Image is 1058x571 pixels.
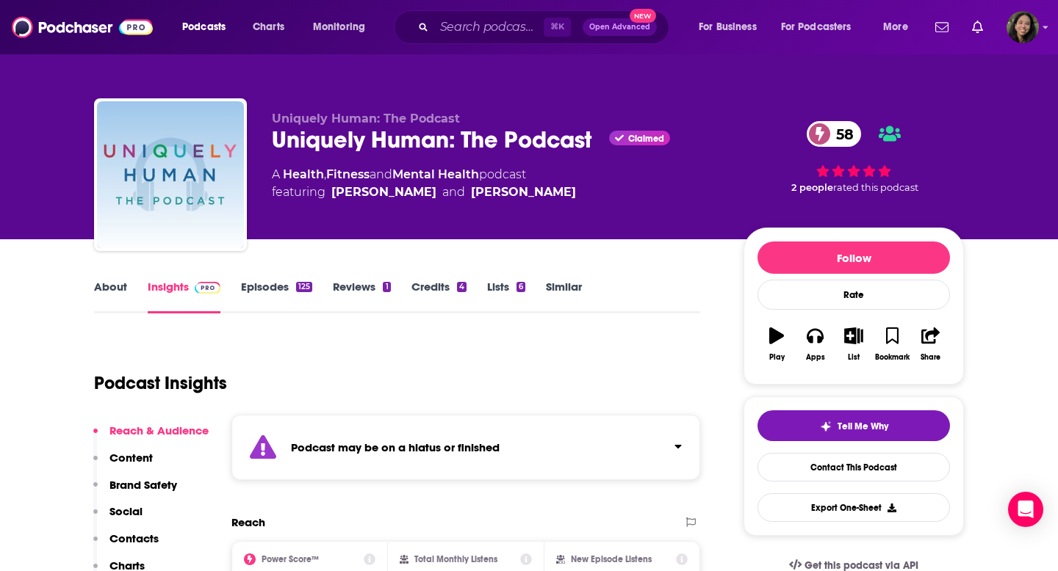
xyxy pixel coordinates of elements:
[331,183,436,201] a: Dave Finch
[457,282,467,292] div: 4
[172,15,245,39] button: open menu
[544,18,571,37] span: ⌘ K
[109,451,153,465] p: Content
[272,183,576,201] span: featuring
[583,18,657,36] button: Open AdvancedNew
[699,17,757,37] span: For Business
[796,318,834,371] button: Apps
[757,280,950,310] div: Rate
[94,372,227,394] h1: Podcast Insights
[883,17,908,37] span: More
[848,353,860,362] div: List
[182,17,226,37] span: Podcasts
[12,13,153,41] img: Podchaser - Follow, Share and Rate Podcasts
[929,15,954,40] a: Show notifications dropdown
[414,554,497,564] h2: Total Monthly Listens
[873,15,926,39] button: open menu
[487,280,525,313] a: Lists6
[93,423,209,451] button: Reach & Audience
[93,451,153,478] button: Content
[262,554,319,564] h2: Power Score™
[589,23,650,31] span: Open Advanced
[93,504,143,531] button: Social
[1007,11,1039,43] button: Show profile menu
[326,167,370,181] a: Fitness
[243,15,293,39] a: Charts
[771,15,873,39] button: open menu
[109,531,159,545] p: Contacts
[757,410,950,441] button: tell me why sparkleTell Me Why
[833,182,918,193] span: rated this podcast
[313,17,365,37] span: Monitoring
[283,167,324,181] a: Health
[411,280,467,313] a: Credits4
[791,182,833,193] span: 2 people
[807,121,861,147] a: 58
[370,167,392,181] span: and
[148,280,220,313] a: InsightsPodchaser Pro
[757,318,796,371] button: Play
[571,554,652,564] h2: New Episode Listens
[688,15,775,39] button: open menu
[296,282,312,292] div: 125
[272,112,460,126] span: Uniquely Human: The Podcast
[324,167,326,181] span: ,
[630,9,656,23] span: New
[1007,11,1039,43] span: Logged in as BroadleafBooks2
[757,493,950,522] button: Export One-Sheet
[434,15,544,39] input: Search podcasts, credits, & more...
[333,280,390,313] a: Reviews1
[272,166,576,201] div: A podcast
[94,280,127,313] a: About
[471,183,576,201] a: Barry Prizant
[517,282,525,292] div: 6
[1007,11,1039,43] img: User Profile
[921,353,940,362] div: Share
[757,453,950,481] a: Contact This Podcast
[392,167,479,181] a: Mental Health
[253,17,284,37] span: Charts
[838,421,888,432] span: Tell Me Why
[303,15,384,39] button: open menu
[820,421,832,432] img: tell me why sparkle
[1008,492,1043,527] div: Open Intercom Messenger
[835,318,873,371] button: List
[546,280,582,313] a: Similar
[875,353,910,362] div: Bookmark
[442,183,465,201] span: and
[408,10,683,44] div: Search podcasts, credits, & more...
[769,353,785,362] div: Play
[806,353,825,362] div: Apps
[821,121,861,147] span: 58
[97,101,244,248] img: Uniquely Human: The Podcast
[744,112,964,203] div: 58 2 peoplerated this podcast
[109,478,177,492] p: Brand Safety
[628,135,664,142] span: Claimed
[291,440,500,454] strong: Podcast may be on a hiatus or finished
[109,504,143,518] p: Social
[781,17,852,37] span: For Podcasters
[231,415,700,480] section: Click to expand status details
[912,318,950,371] button: Share
[195,282,220,294] img: Podchaser Pro
[873,318,911,371] button: Bookmark
[109,423,209,437] p: Reach & Audience
[966,15,989,40] a: Show notifications dropdown
[241,280,312,313] a: Episodes125
[93,478,177,505] button: Brand Safety
[757,241,950,274] button: Follow
[93,531,159,559] button: Contacts
[383,282,390,292] div: 1
[231,515,265,529] h2: Reach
